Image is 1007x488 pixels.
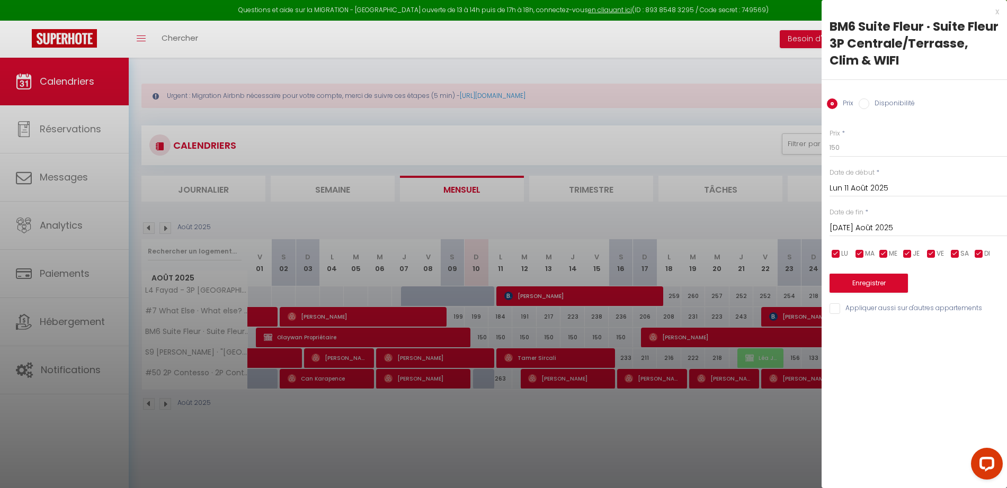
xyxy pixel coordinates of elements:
[837,98,853,110] label: Prix
[830,18,999,69] div: BM6 Suite Fleur · Suite Fleur 3P Centrale/Terrasse, Clim & WIFI
[963,444,1007,488] iframe: LiveChat chat widget
[830,207,863,218] label: Date de fin
[830,274,908,293] button: Enregistrer
[865,249,875,259] span: MA
[960,249,969,259] span: SA
[822,5,999,18] div: x
[913,249,920,259] span: JE
[869,98,915,110] label: Disponibilité
[937,249,944,259] span: VE
[984,249,990,259] span: DI
[830,168,875,178] label: Date de début
[830,129,840,139] label: Prix
[889,249,897,259] span: ME
[841,249,848,259] span: LU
